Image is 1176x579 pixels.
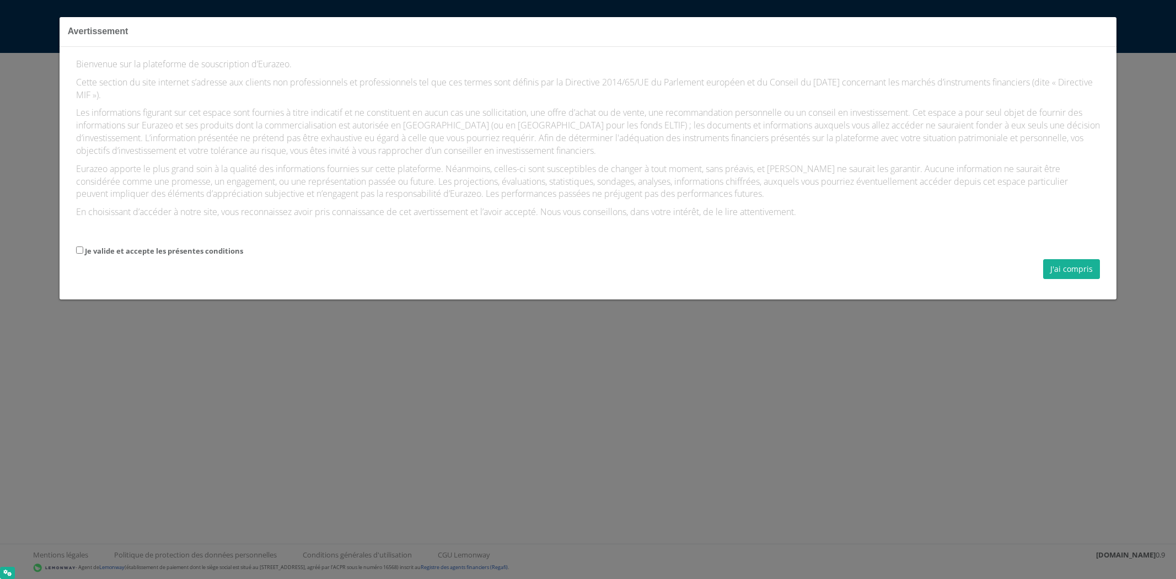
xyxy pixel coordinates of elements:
[76,58,1100,71] p: Bienvenue sur la plateforme de souscription d’Eurazeo.
[76,163,1100,201] p: Eurazeo apporte le plus grand soin à la qualité des informations fournies sur cette plateforme. N...
[76,206,1100,218] p: En choisissant d’accéder à notre site, vous reconnaissez avoir pris connaissance de cet avertisse...
[68,25,1109,38] h3: Avertissement
[76,106,1100,157] p: Les informations figurant sur cet espace sont fournies à titre indicatif et ne constituent en auc...
[85,246,243,256] label: Je valide et accepte les présentes conditions
[76,76,1100,101] p: Cette section du site internet s’adresse aux clients non professionnels et professionnels tel que...
[1043,259,1100,279] button: J'ai compris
